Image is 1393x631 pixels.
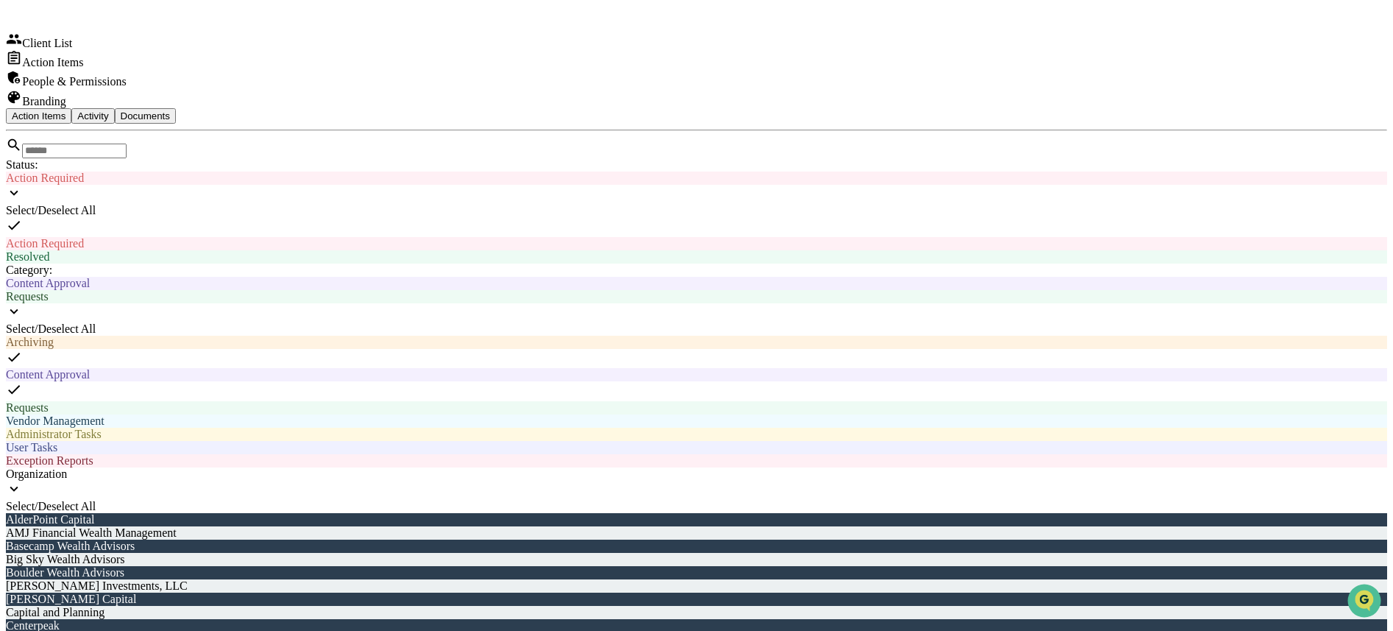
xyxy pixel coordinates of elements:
div: AMJ Financial Wealth Management [6,526,1387,540]
div: Boulder Wealth Advisors [6,566,1387,579]
div: Client List [6,31,1387,50]
div: Branding [6,89,1387,108]
div: We're available if you need us! [50,127,186,139]
a: 🗄️Attestations [101,180,188,206]
div: 🔎 [15,215,26,227]
span: Status : [6,158,38,171]
div: Select/Deselect All [6,322,1387,336]
div: Action Required [6,237,1387,250]
div: Archiving [6,336,1387,349]
span: Category : [6,264,52,276]
div: activity tabs [6,108,1387,124]
div: Administrator Tasks [6,428,1387,441]
div: [PERSON_NAME] Capital [6,593,1387,606]
button: Action Items [6,108,71,124]
p: How can we help? [15,31,268,54]
a: 🖐️Preclearance [9,180,101,206]
div: 🖐️ [15,187,26,199]
div: Action Required [6,172,1387,185]
div: Big Sky Wealth Advisors [6,553,1387,566]
div: Select/Deselect All [6,204,1387,217]
button: Start new chat [250,117,268,135]
img: 1746055101610-c473b297-6a78-478c-a979-82029cc54cd1 [15,113,41,139]
span: Organization [6,468,67,480]
div: Requests [6,290,1387,303]
div: Basecamp Wealth Advisors [6,540,1387,553]
div: People & Permissions [6,69,1387,88]
a: 🔎Data Lookup [9,208,99,234]
iframe: Open customer support [1346,582,1386,622]
div: Select/Deselect All [6,500,1387,513]
div: Content Approval [6,277,1387,290]
div: Content Approval [6,368,1387,381]
div: Exception Reports [6,454,1387,468]
div: 🗄️ [107,187,118,199]
div: Capital and Planning [6,606,1387,619]
button: Activity [71,108,114,124]
a: Powered byPylon [104,249,178,261]
div: User Tasks [6,441,1387,454]
div: Requests [6,401,1387,415]
div: Action Items [6,50,1387,69]
span: Pylon [146,250,178,261]
span: Attestations [121,186,182,200]
div: Start new chat [50,113,241,127]
div: Vendor Management [6,415,1387,428]
span: Data Lookup [29,214,93,228]
div: [PERSON_NAME] Investments, LLC [6,579,1387,593]
div: AlderPoint Capital [6,513,1387,526]
button: Documents [115,108,176,124]
div: Resolved [6,250,1387,264]
span: Preclearance [29,186,95,200]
